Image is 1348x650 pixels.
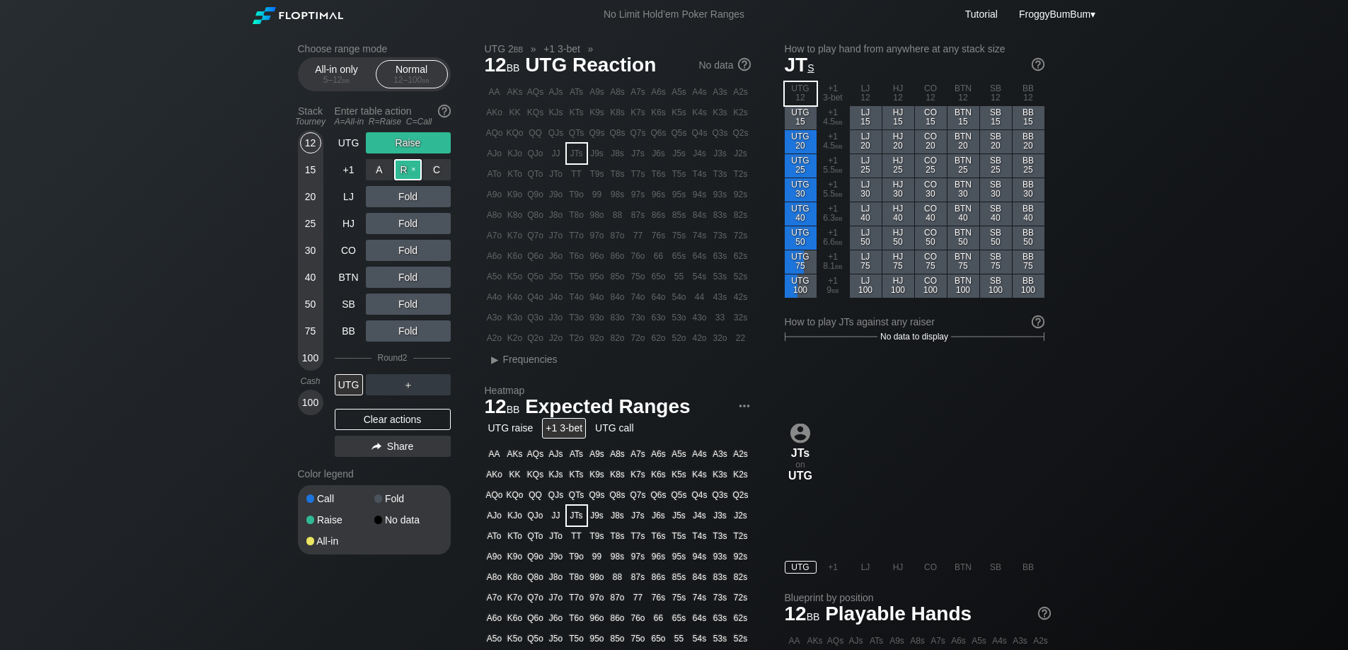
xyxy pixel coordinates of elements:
div: Q7s [628,123,648,143]
div: AKs [505,82,525,102]
div: JTo [546,164,566,184]
div: BTN 40 [947,202,979,226]
img: help.32db89a4.svg [1030,314,1046,330]
div: All-in [306,536,374,546]
div: UTG 15 [785,106,817,129]
div: J2s [731,144,751,163]
div: BB 12 [1013,82,1044,105]
span: bb [835,117,843,127]
div: SB 25 [980,154,1012,178]
div: +1 6.3 [817,202,849,226]
div: A3s [710,82,730,102]
div: K6o [505,246,525,266]
div: LJ [335,186,363,207]
div: CO 50 [915,226,947,250]
div: BB 100 [1013,274,1044,298]
div: UTG 50 [785,226,817,250]
div: 94s [690,185,710,204]
div: T6s [649,164,669,184]
div: Raise [306,515,374,525]
div: A7s [628,82,648,102]
div: KJs [546,103,566,122]
div: 53s [710,267,730,286]
div: SB 75 [980,250,1012,274]
div: 96o [587,246,607,266]
div: Fold [374,494,442,504]
div: J3s [710,144,730,163]
div: Fold [366,267,451,288]
div: 99 [587,185,607,204]
div: SB 40 [980,202,1012,226]
div: 88 [608,205,628,225]
div: Q3s [710,123,730,143]
div: Q5s [669,123,689,143]
div: 94o [587,287,607,307]
div: K6s [649,103,669,122]
img: help.32db89a4.svg [1037,605,1052,621]
div: C [423,159,451,180]
div: No Limit Hold’em Poker Ranges [582,8,766,23]
div: +1 4.5 [817,106,849,129]
div: AKo [485,103,505,122]
div: BTN 50 [947,226,979,250]
div: 85o [608,267,628,286]
div: 72s [731,226,751,245]
div: K2s [731,103,751,122]
div: 15 [300,159,321,180]
div: T4s [690,164,710,184]
div: 12 – 100 [382,75,442,85]
div: SB 15 [980,106,1012,129]
div: 12 [300,132,321,153]
div: Stack [292,100,329,132]
div: Fold [366,213,451,234]
div: T3s [710,164,730,184]
div: T8o [567,205,587,225]
div: 100 [300,347,321,368]
div: BTN 30 [947,178,979,202]
div: BTN 100 [947,274,979,298]
div: CO 20 [915,130,947,153]
div: 98o [587,205,607,225]
div: T5s [669,164,689,184]
div: 52s [731,267,751,286]
div: 83o [608,308,628,327]
div: AQo [485,123,505,143]
div: K9s [587,103,607,122]
div: Tourney [292,117,329,127]
div: UTG 100 [785,274,817,298]
div: K4o [505,287,525,307]
div: 97o [587,226,607,245]
div: 54o [669,287,689,307]
span: bb [507,59,520,74]
div: SB 30 [980,178,1012,202]
span: UTG Reaction [523,54,658,78]
div: A7o [485,226,505,245]
div: SB 20 [980,130,1012,153]
div: A6s [649,82,669,102]
div: Q6o [526,246,546,266]
div: 3-Bet [366,159,451,180]
div: HJ 50 [882,226,914,250]
div: T4o [567,287,587,307]
div: 76s [649,226,669,245]
div: 95s [669,185,689,204]
span: JT [785,54,814,76]
div: K8s [608,103,628,122]
div: KTo [505,164,525,184]
div: AJs [546,82,566,102]
div: BTN 15 [947,106,979,129]
div: JJ [546,144,566,163]
span: ✕ [408,166,416,173]
div: A [366,159,393,180]
div: BB 50 [1013,226,1044,250]
div: +1 9 [817,274,849,298]
div: 64s [690,246,710,266]
div: K5s [669,103,689,122]
a: Tutorial [965,8,998,20]
div: +1 6.6 [817,226,849,250]
div: CO 100 [915,274,947,298]
div: BB 30 [1013,178,1044,202]
div: Call [306,494,374,504]
div: 63s [710,246,730,266]
div: QTs [567,123,587,143]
